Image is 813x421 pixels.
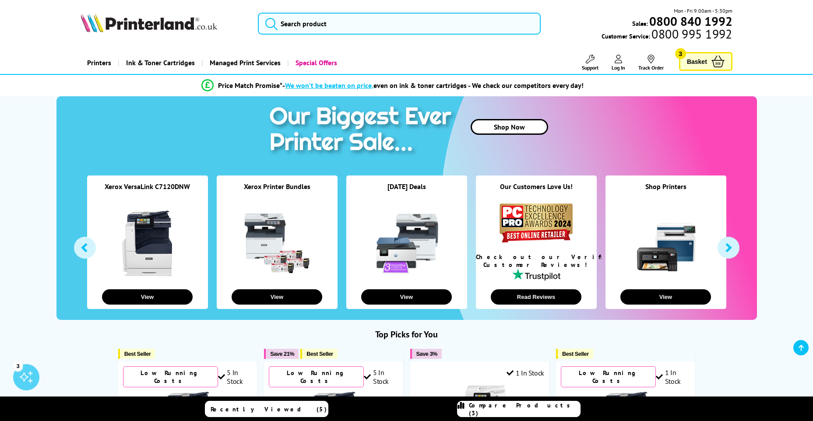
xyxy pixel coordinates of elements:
[648,17,732,25] a: 0800 840 1992
[258,13,541,35] input: Search product
[218,81,282,90] span: Price Match Promise*
[102,289,193,305] button: View
[410,349,442,359] button: Save 3%
[269,366,364,387] div: Low Running Costs
[556,349,593,359] button: Best Seller
[218,368,252,386] div: 5 In Stock
[562,351,589,357] span: Best Seller
[612,55,625,71] a: Log In
[612,64,625,71] span: Log In
[81,13,246,34] a: Printerland Logo
[205,401,328,417] a: Recently Viewed (5)
[126,52,195,74] span: Ink & Toner Cartridges
[679,52,732,71] a: Basket 3
[201,52,287,74] a: Managed Print Services
[118,349,155,359] button: Best Seller
[638,55,664,71] a: Track Order
[265,96,460,165] img: printer sale
[346,182,467,202] div: [DATE] Deals
[471,119,548,135] a: Shop Now
[507,368,544,377] div: 1 In Stock
[81,13,217,32] img: Printerland Logo
[244,182,310,191] a: Xerox Printer Bundles
[285,81,373,90] span: We won’t be beaten on price,
[81,52,118,74] a: Printers
[118,52,201,74] a: Ink & Toner Cartridges
[211,405,327,413] span: Recently Viewed (5)
[649,13,732,29] b: 0800 840 1992
[582,64,598,71] span: Support
[61,78,725,93] li: modal_Promise
[264,349,299,359] button: Save 21%
[457,401,581,417] a: Compare Products (3)
[491,289,581,305] button: Read Reviews
[123,366,218,387] div: Low Running Costs
[469,401,580,417] span: Compare Products (3)
[232,289,322,305] button: View
[306,351,333,357] span: Best Seller
[582,55,598,71] a: Support
[476,253,597,269] div: Check out our Verified Customer Reviews!
[287,52,344,74] a: Special Offers
[270,351,294,357] span: Save 21%
[687,56,707,67] span: Basket
[300,349,338,359] button: Best Seller
[602,30,732,40] span: Customer Service:
[361,289,452,305] button: View
[675,48,686,59] span: 3
[561,366,656,387] div: Low Running Costs
[656,368,690,386] div: 1 In Stock
[476,182,597,202] div: Our Customers Love Us!
[605,182,726,202] div: Shop Printers
[416,351,437,357] span: Save 3%
[364,368,398,386] div: 5 In Stock
[674,7,732,15] span: Mon - Fri 9:00am - 5:30pm
[124,351,151,357] span: Best Seller
[282,81,584,90] div: - even on ink & toner cartridges - We check our competitors every day!
[632,19,648,28] span: Sales:
[650,30,732,38] span: 0800 995 1992
[620,289,711,305] button: View
[105,182,190,191] a: Xerox VersaLink C7120DNW
[13,361,23,371] div: 3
